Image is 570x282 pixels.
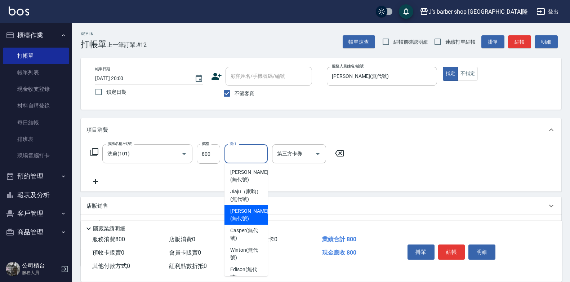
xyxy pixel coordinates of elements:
[9,6,29,16] img: Logo
[86,202,108,210] p: 店販銷售
[95,72,187,84] input: YYYY/MM/DD hh:mm
[107,141,132,146] label: 服務名稱/代號
[438,244,465,260] button: 結帳
[535,35,558,49] button: 明細
[6,262,20,276] img: Person
[230,266,262,281] span: Edison (無代號)
[86,126,108,134] p: 項目消費
[508,35,531,49] button: 結帳
[178,148,190,160] button: Open
[3,147,69,164] a: 現場電腦打卡
[322,249,356,256] span: 現金應收 800
[22,262,59,269] h5: 公司櫃台
[332,63,364,69] label: 服務人員姓名/編號
[3,131,69,147] a: 排班表
[22,269,59,276] p: 服務人員
[3,204,69,223] button: 客戶管理
[399,4,413,19] button: save
[3,26,69,45] button: 櫃檯作業
[445,38,476,46] span: 連續打單結帳
[393,38,429,46] span: 結帳前確認明細
[107,40,147,49] span: 上一筆訂單:#12
[81,215,561,232] div: 預收卡販賣
[190,70,208,87] button: Choose date, selected date is 2025-10-09
[230,141,236,146] label: 洗-1
[106,88,126,96] span: 鎖定日期
[443,67,458,81] button: 指定
[169,249,201,256] span: 會員卡販賣 0
[86,220,113,227] p: 預收卡販賣
[81,118,561,141] div: 項目消費
[3,167,69,186] button: 預約管理
[230,188,262,203] span: Jiaju（家駒） (無代號)
[3,97,69,114] a: 材料自購登錄
[81,197,561,215] div: 店販銷售
[428,7,528,16] div: J’s barber shop [GEOGRAPHIC_DATA]隆
[3,114,69,131] a: 每日結帳
[3,223,69,242] button: 商品管理
[235,90,255,97] span: 不留客資
[3,64,69,81] a: 帳單列表
[169,236,195,243] span: 店販消費 0
[408,244,435,260] button: 掛單
[312,148,324,160] button: Open
[92,236,125,243] span: 服務消費 800
[202,141,209,146] label: 價格
[92,263,130,269] span: 其他付款方式 0
[169,263,207,269] span: 紅利點數折抵 0
[81,32,107,36] h2: Key In
[481,35,504,49] button: 掛單
[92,249,124,256] span: 預收卡販賣 0
[3,48,69,64] a: 打帳單
[417,4,531,19] button: J’s barber shop [GEOGRAPHIC_DATA]隆
[230,168,268,184] span: [PERSON_NAME] (無代號)
[343,35,375,49] button: 帳單速查
[458,67,478,81] button: 不指定
[3,186,69,204] button: 報表及分析
[81,39,107,49] h3: 打帳單
[93,225,125,233] p: 隱藏業績明細
[468,244,495,260] button: 明細
[95,66,110,72] label: 帳單日期
[230,227,262,242] span: Casper (無代號)
[322,236,356,243] span: 業績合計 800
[230,246,262,261] span: Winton (無代號)
[3,81,69,97] a: 現金收支登錄
[534,5,561,18] button: 登出
[230,207,268,222] span: [PERSON_NAME] (無代號)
